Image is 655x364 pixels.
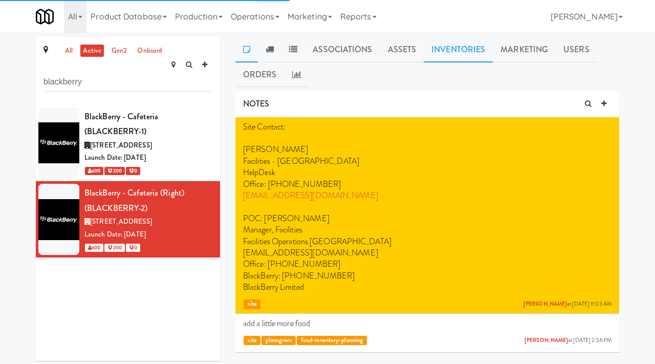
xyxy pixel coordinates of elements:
[80,45,104,57] a: active
[493,37,556,62] a: Marketing
[525,336,568,344] a: [PERSON_NAME]
[243,144,612,155] p: [PERSON_NAME]
[523,301,612,308] span: at [DATE] 11:03 AM
[244,336,260,346] span: site
[235,62,285,88] a: Orders
[244,299,260,309] span: site
[243,166,275,178] span: HelpDesk
[243,121,612,133] p: Site Contact:
[126,244,140,252] span: 0
[243,247,612,259] p: [EMAIL_ADDRESS][DOMAIN_NAME]
[104,167,124,175] span: 200
[36,181,220,258] li: BlackBerry - Cafeteria (Right) (BLACKBERRY-2)[STREET_ADDRESS]Launch Date: [DATE] 600 200 0
[84,152,212,164] div: Launch Date: [DATE]
[84,228,212,241] div: Launch Date: [DATE]
[62,45,75,57] a: all
[36,105,220,182] li: BlackBerry - Cafeteria (BLACKBERRY-1)[STREET_ADDRESS]Launch Date: [DATE] 600 200 0
[261,336,296,346] span: planogram
[126,167,140,175] span: 0
[380,37,424,62] a: Assets
[109,45,129,57] a: gen2
[297,336,366,346] span: food-inventory-planning
[43,73,212,92] input: Search site
[90,140,152,150] span: [STREET_ADDRESS]
[556,37,597,62] a: Users
[523,300,567,308] a: [PERSON_NAME]
[243,282,612,293] p: BlackBerry Limited
[90,217,152,226] span: [STREET_ADDRESS]
[135,45,165,57] a: onboard
[243,189,378,201] a: [EMAIL_ADDRESS][DOMAIN_NAME]
[243,155,359,167] span: Facilities - [GEOGRAPHIC_DATA]
[243,178,341,190] span: Office: [PHONE_NUMBER]
[243,318,612,329] p: add a little more food
[85,244,103,252] span: 600
[36,8,54,26] img: Micromart
[85,167,103,175] span: 600
[104,244,124,252] span: 200
[84,109,212,139] div: BlackBerry - Cafeteria (BLACKBERRY-1)
[243,98,270,110] span: NOTES
[243,270,612,282] p: BlackBerry: [PHONE_NUMBER]
[243,259,612,270] p: Office: [PHONE_NUMBER]
[525,337,612,345] span: at [DATE] 2:56 PM
[424,37,493,62] a: Inventories
[243,224,612,235] p: Manager, Facilities
[305,37,380,62] a: Associations
[84,185,212,216] div: BlackBerry - Cafeteria (Right) (BLACKBERRY-2)
[243,236,612,247] p: Facilities Operations [GEOGRAPHIC_DATA]
[243,213,612,224] p: POC: [PERSON_NAME]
